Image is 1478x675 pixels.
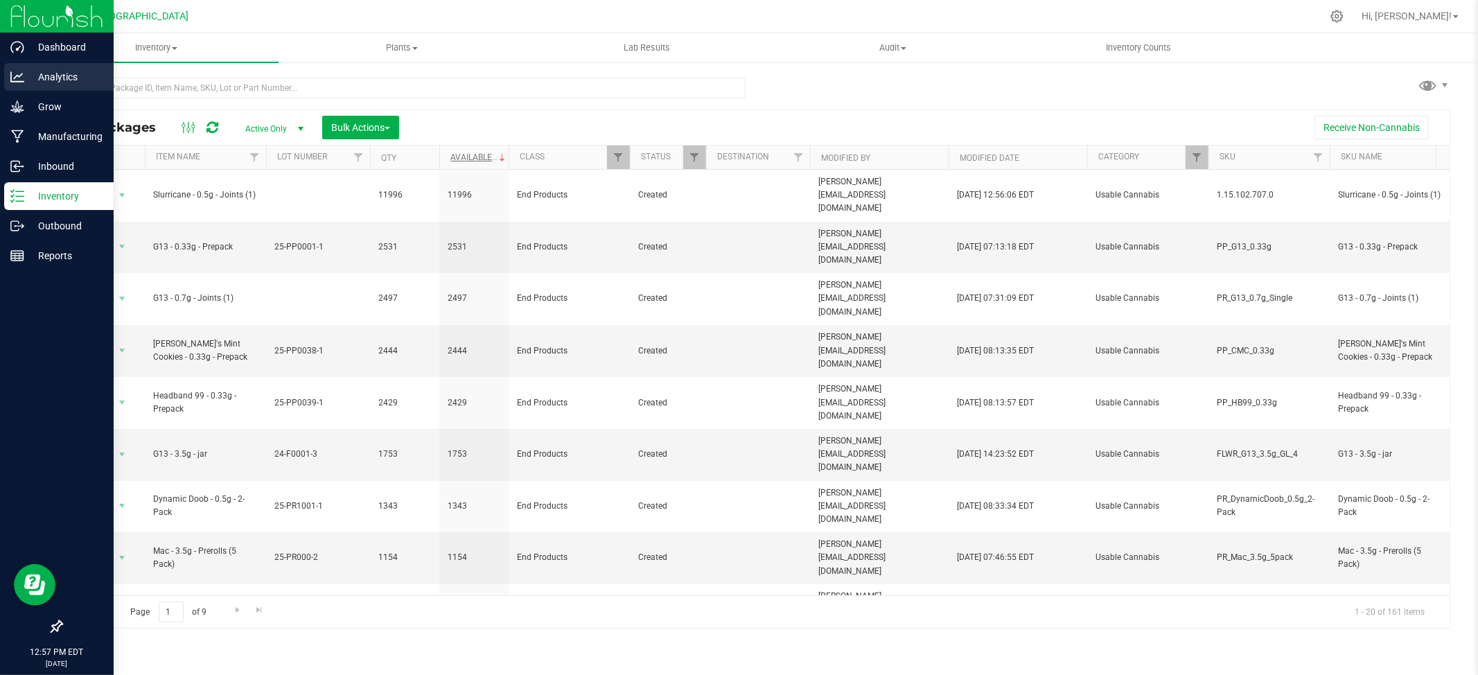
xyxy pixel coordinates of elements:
span: Usable Cannabis [1096,396,1200,410]
a: Filter [243,146,266,169]
span: 11996 [378,189,431,202]
a: Lab Results [525,33,770,62]
p: Inbound [24,158,107,175]
span: 2444 [378,344,431,358]
a: Modified By [821,153,870,163]
span: 25-PR000-2 [274,551,362,564]
a: Filter [607,146,630,169]
span: Created [638,344,698,358]
inline-svg: Inventory [10,189,24,203]
inline-svg: Outbound [10,219,24,233]
span: [PERSON_NAME][EMAIL_ADDRESS][DOMAIN_NAME] [818,590,940,630]
p: Reports [24,247,107,264]
span: select [114,393,131,412]
span: 25-PP0038-1 [274,344,362,358]
inline-svg: Manufacturing [10,130,24,143]
span: [DATE] 08:13:57 EDT [957,396,1034,410]
span: 2429 [448,396,500,410]
a: SKU [1220,152,1235,161]
span: 2531 [378,240,431,254]
span: Audit [771,42,1014,54]
a: Filter [683,146,706,169]
span: Usable Cannabis [1096,240,1200,254]
span: Lab Results [606,42,689,54]
p: Dashboard [24,39,107,55]
span: select [114,341,131,360]
span: Headband 99 - 0.33g - Prepack [153,389,258,416]
span: All Packages [72,120,170,135]
span: Bulk Actions [331,122,390,133]
span: Created [638,240,698,254]
span: [PERSON_NAME][EMAIL_ADDRESS][DOMAIN_NAME] [818,279,940,319]
button: Receive Non-Cannabis [1314,116,1429,139]
span: Created [638,189,698,202]
span: 25-PR1001-1 [274,500,362,513]
span: Inventory [33,42,279,54]
span: [DATE] 07:46:55 EDT [957,551,1034,564]
inline-svg: Analytics [10,70,24,84]
span: [GEOGRAPHIC_DATA] [94,10,189,22]
span: [PERSON_NAME]'s Mint Cookies - 0.33g - Prepack [153,337,258,364]
span: select [114,289,131,308]
span: [DATE] 12:56:06 EDT [957,189,1034,202]
p: 12:57 PM EDT [6,646,107,658]
inline-svg: Inbound [10,159,24,173]
a: Filter [1428,146,1451,169]
span: Inventory Counts [1087,42,1190,54]
span: 2497 [378,292,431,305]
span: Slurricane - 0.5g - Joints (1) [153,189,258,202]
span: G13 - 0.7g - Joints (1) [1338,292,1443,305]
span: 1343 [378,500,431,513]
span: 2444 [448,344,500,358]
a: Category [1098,152,1139,161]
span: 2531 [448,240,500,254]
span: Created [638,396,698,410]
p: [DATE] [6,658,107,669]
a: Item Name [156,152,200,161]
span: G13 - 3.5g - jar [1338,448,1443,461]
a: Filter [347,146,370,169]
span: G13 - 0.33g - Prepack [153,240,258,254]
a: Available [450,152,508,162]
span: PP_CMC_0.33g [1217,344,1321,358]
span: End Products [517,344,622,358]
span: 1343 [448,500,500,513]
span: Slurricane - 0.5g - Joints (1) [1338,189,1443,202]
span: Usable Cannabis [1096,448,1200,461]
span: End Products [517,551,622,564]
span: select [114,548,131,568]
span: 1154 [378,551,431,564]
span: End Products [517,189,622,202]
span: End Products [517,500,622,513]
input: Search Package ID, Item Name, SKU, Lot or Part Number... [61,78,746,98]
a: Lot Number [277,152,327,161]
a: Go to the last page [249,602,270,620]
a: Status [641,152,671,161]
span: [PERSON_NAME]'s Mint Cookies - 0.33g - Prepack [1338,337,1443,364]
span: End Products [517,240,622,254]
a: SKU Name [1341,152,1382,161]
span: [PERSON_NAME][EMAIL_ADDRESS][DOMAIN_NAME] [818,383,940,423]
span: [DATE] 08:13:35 EDT [957,344,1034,358]
inline-svg: Reports [10,249,24,263]
span: G13 - 0.33g - Prepack [1338,240,1443,254]
span: Created [638,448,698,461]
p: Inventory [24,188,107,204]
a: Inventory Counts [1016,33,1261,62]
a: Destination [717,152,769,161]
span: [PERSON_NAME][EMAIL_ADDRESS][DOMAIN_NAME] [818,175,940,216]
span: Usable Cannabis [1096,551,1200,564]
span: Headband 99 - 0.33g - Prepack [1338,389,1443,416]
span: 1.15.102.707.0 [1217,189,1321,202]
a: Plants [279,33,524,62]
span: Usable Cannabis [1096,500,1200,513]
span: 1 - 20 of 161 items [1344,602,1436,622]
span: 2429 [378,396,431,410]
a: Filter [787,146,810,169]
span: [DATE] 07:13:18 EDT [957,240,1034,254]
span: select [114,237,131,256]
span: 1154 [448,551,500,564]
p: Outbound [24,218,107,234]
p: Manufacturing [24,128,107,145]
span: [PERSON_NAME][EMAIL_ADDRESS][DOMAIN_NAME] [818,435,940,475]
